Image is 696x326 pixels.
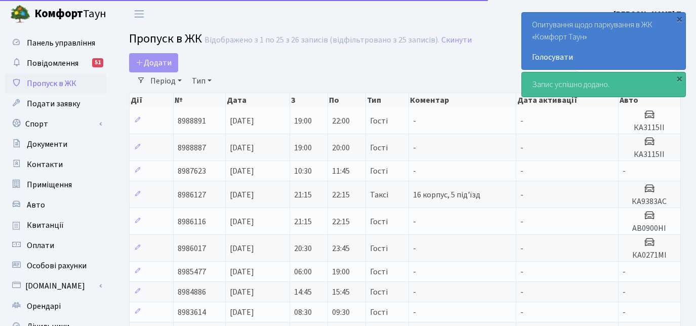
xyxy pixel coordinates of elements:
span: 20:30 [294,243,312,254]
span: - [623,287,626,298]
span: Контакти [27,159,63,170]
a: Контакти [5,154,106,175]
div: Опитування щодо паркування в ЖК «Комфорт Таун» [522,13,685,69]
th: Авто [619,93,681,107]
span: Пропуск в ЖК [129,30,202,48]
span: 22:15 [332,216,350,227]
th: Коментар [409,93,516,107]
span: Приміщення [27,179,72,190]
span: Гості [370,308,388,316]
th: № [174,93,226,107]
th: Дата [226,93,290,107]
a: Повідомлення51 [5,53,106,73]
a: Подати заявку [5,94,106,114]
span: - [413,266,416,277]
span: 20:00 [332,142,350,153]
span: 8986017 [178,243,206,254]
span: [DATE] [230,189,254,200]
div: 51 [92,58,103,67]
span: 16 корпус, 5 під'їзд [413,189,480,200]
span: Гості [370,244,388,253]
span: 8986127 [178,189,206,200]
span: - [520,287,523,298]
span: Документи [27,139,67,150]
span: 23:45 [332,243,350,254]
span: Гості [370,117,388,125]
span: Особові рахунки [27,260,87,271]
span: Гості [370,167,388,175]
span: 19:00 [294,115,312,127]
span: - [520,142,523,153]
th: Тип [366,93,409,107]
a: Авто [5,195,106,215]
span: - [413,307,416,318]
a: Документи [5,134,106,154]
span: Таксі [370,191,388,199]
span: 8988891 [178,115,206,127]
span: Гості [370,288,388,296]
span: - [520,216,523,227]
span: - [413,115,416,127]
span: Квитанції [27,220,64,231]
span: 21:15 [294,189,312,200]
span: 8988887 [178,142,206,153]
span: - [413,216,416,227]
span: - [413,142,416,153]
span: Повідомлення [27,58,78,69]
div: × [674,73,684,84]
span: - [520,166,523,177]
span: - [413,287,416,298]
a: Приміщення [5,175,106,195]
a: Голосувати [532,51,675,63]
div: Відображено з 1 по 25 з 26 записів (відфільтровано з 25 записів). [204,35,439,45]
span: Таун [34,6,106,23]
h5: АВ0900НІ [623,224,676,233]
span: - [520,266,523,277]
span: Оплати [27,240,54,251]
a: Орендарі [5,296,106,316]
span: - [623,307,626,318]
span: [DATE] [230,115,254,127]
span: - [413,166,416,177]
button: Переключити навігацію [127,6,152,22]
a: Додати [129,53,178,72]
h5: КА3115ІІ [623,123,676,133]
span: 09:30 [332,307,350,318]
span: Гості [370,218,388,226]
span: [DATE] [230,216,254,227]
span: 8984886 [178,287,206,298]
span: Орендарі [27,301,61,312]
span: 22:00 [332,115,350,127]
b: [PERSON_NAME] П. [613,9,684,20]
th: З [290,93,328,107]
span: 21:15 [294,216,312,227]
span: [DATE] [230,287,254,298]
a: Тип [188,72,216,90]
span: 8985477 [178,266,206,277]
span: [DATE] [230,166,254,177]
th: По [328,93,366,107]
div: × [674,14,684,24]
span: - [413,243,416,254]
a: Оплати [5,235,106,256]
span: 15:45 [332,287,350,298]
span: [DATE] [230,142,254,153]
span: 08:30 [294,307,312,318]
span: [DATE] [230,266,254,277]
h5: КА9383АС [623,197,676,207]
b: Комфорт [34,6,83,22]
span: 19:00 [294,142,312,153]
span: Гості [370,144,388,152]
span: - [623,266,626,277]
th: Дії [130,93,174,107]
span: - [520,307,523,318]
span: 10:30 [294,166,312,177]
span: Гості [370,268,388,276]
span: 8983614 [178,307,206,318]
span: 14:45 [294,287,312,298]
span: - [623,166,626,177]
span: 06:00 [294,266,312,277]
a: Квитанції [5,215,106,235]
span: - [520,243,523,254]
span: Подати заявку [27,98,80,109]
